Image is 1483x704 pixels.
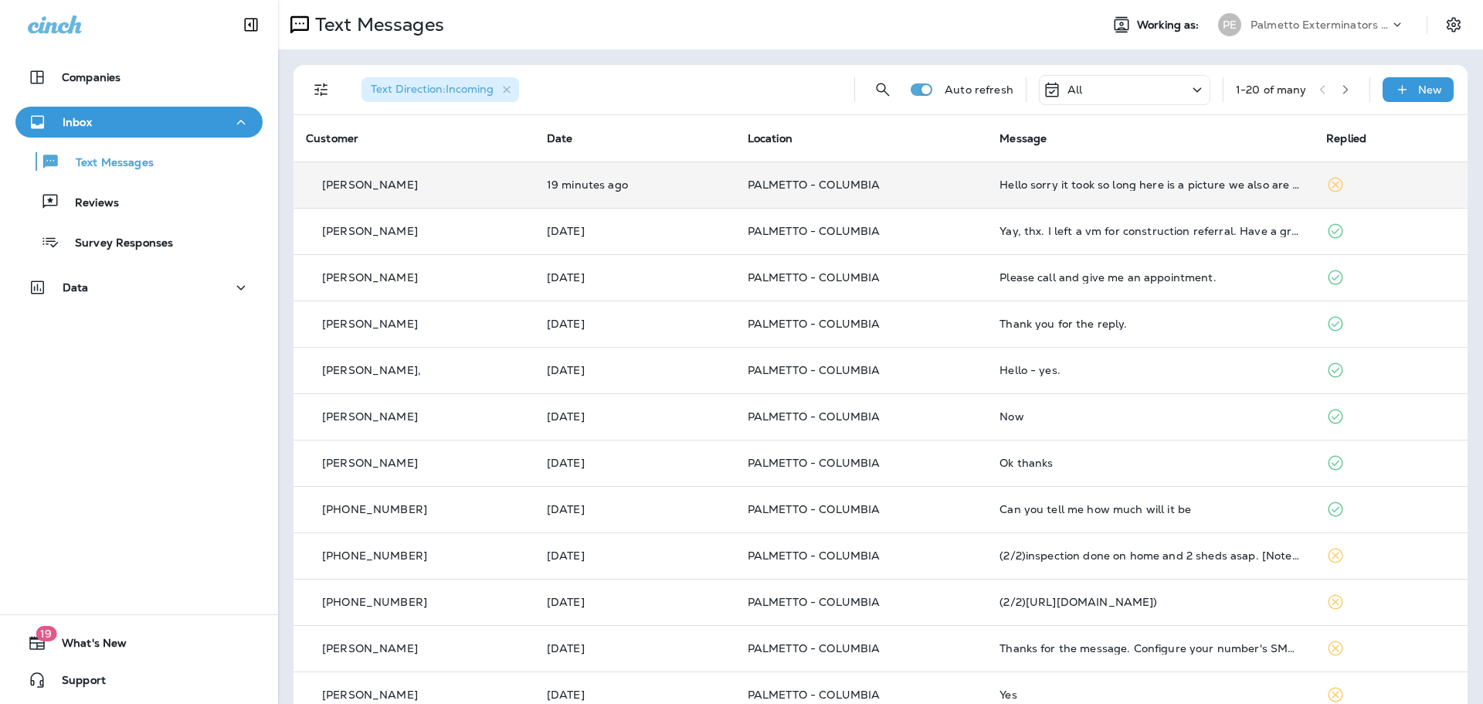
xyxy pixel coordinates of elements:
[999,596,1301,608] div: (2/2)https://g.co/homeservices/f9G6W)
[999,364,1301,376] div: Hello - yes.
[547,549,723,562] p: Sep 17, 2025 12:44 PM
[15,665,263,695] button: Support
[867,74,898,105] button: Search Messages
[999,179,1301,191] div: Hello sorry it took so long here is a picture we also are seeing lots of ants. Could we schedule ...
[945,83,1013,96] p: Auto refresh
[59,236,173,251] p: Survey Responses
[322,596,427,608] p: [PHONE_NUMBER]
[322,271,418,284] p: [PERSON_NAME]
[15,62,263,93] button: Companies
[309,13,444,36] p: Text Messages
[547,271,723,284] p: Sep 20, 2025 12:41 PM
[15,107,263,138] button: Inbox
[748,363,881,377] span: PALMETTO - COLUMBIA
[999,503,1301,515] div: Can you tell me how much will it be
[322,642,418,655] p: [PERSON_NAME]
[748,456,881,470] span: PALMETTO - COLUMBIA
[1418,83,1442,96] p: New
[1251,19,1390,31] p: Palmetto Exterminators LLC
[46,637,127,655] span: What's New
[999,457,1301,469] div: Ok thanks
[748,641,881,655] span: PALMETTO - COLUMBIA
[322,364,421,376] p: [PERSON_NAME],
[748,131,792,145] span: Location
[1236,83,1307,96] div: 1 - 20 of many
[322,410,418,423] p: [PERSON_NAME]
[748,549,881,563] span: PALMETTO - COLUMBIA
[15,272,263,303] button: Data
[322,503,427,515] p: [PHONE_NUMBER]
[59,196,119,211] p: Reviews
[748,410,881,423] span: PALMETTO - COLUMBIA
[60,156,154,171] p: Text Messages
[62,71,120,83] p: Companies
[547,364,723,376] p: Sep 19, 2025 08:26 AM
[547,503,723,515] p: Sep 18, 2025 11:09 AM
[547,179,723,191] p: Oct 9, 2025 04:12 PM
[371,82,494,96] span: Text Direction : Incoming
[1137,19,1203,32] span: Working as:
[306,74,337,105] button: Filters
[36,626,56,641] span: 19
[15,226,263,258] button: Survey Responses
[15,185,263,218] button: Reviews
[1440,11,1468,39] button: Settings
[999,225,1301,237] div: Yay, thx. I left a vm for construction referral. Have a great day.
[1218,13,1241,36] div: PE
[748,270,881,284] span: PALMETTO - COLUMBIA
[322,225,418,237] p: [PERSON_NAME]
[547,318,723,330] p: Sep 19, 2025 10:23 AM
[748,688,881,702] span: PALMETTO - COLUMBIA
[748,224,881,238] span: PALMETTO - COLUMBIA
[229,9,273,40] button: Collapse Sidebar
[306,131,358,145] span: Customer
[15,145,263,178] button: Text Messages
[999,318,1301,330] div: Thank you for the reply.
[1067,83,1082,96] p: All
[322,179,418,191] p: [PERSON_NAME]
[1326,131,1366,145] span: Replied
[748,595,881,609] span: PALMETTO - COLUMBIA
[361,77,519,102] div: Text Direction:Incoming
[999,642,1301,655] div: Thanks for the message. Configure your number's SMS URL to change this message.Reply HELP for hel...
[999,549,1301,562] div: (2/2)inspection done on home and 2 sheds asap. [Notes from LSA: (1) This customer has requested a...
[46,674,106,692] span: Support
[547,596,723,608] p: Sep 16, 2025 09:51 AM
[547,225,723,237] p: Sep 22, 2025 11:05 AM
[999,689,1301,701] div: Yes
[748,317,881,331] span: PALMETTO - COLUMBIA
[322,689,418,701] p: [PERSON_NAME]
[999,410,1301,423] div: Now
[547,457,723,469] p: Sep 18, 2025 01:41 PM
[322,549,427,562] p: [PHONE_NUMBER]
[748,502,881,516] span: PALMETTO - COLUMBIA
[322,318,418,330] p: [PERSON_NAME]
[547,642,723,655] p: Sep 9, 2025 02:55 PM
[547,131,573,145] span: Date
[15,627,263,658] button: 19What's New
[63,116,92,128] p: Inbox
[547,410,723,423] p: Sep 18, 2025 06:40 PM
[547,689,723,701] p: Sep 9, 2025 01:08 PM
[999,271,1301,284] div: Please call and give me an appointment.
[999,131,1047,145] span: Message
[63,281,89,294] p: Data
[322,457,418,469] p: [PERSON_NAME]
[748,178,881,192] span: PALMETTO - COLUMBIA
